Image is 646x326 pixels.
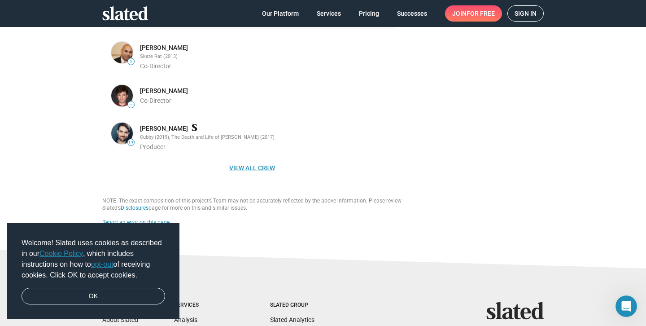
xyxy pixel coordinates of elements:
span: Producer [140,143,166,150]
span: for free [467,5,495,22]
div: cookieconsent [7,223,179,319]
span: Sign in [515,6,537,21]
span: Welcome! Slated uses cookies as described in our , which includes instructions on how to of recei... [22,238,165,281]
a: Analysis [174,316,197,323]
a: Disclosures [121,205,148,211]
span: Pricing [359,5,379,22]
a: Our Platform [255,5,306,22]
div: Cubby (2019), The Death and Life of [PERSON_NAME] (2017) [140,134,400,141]
button: View all crew [102,160,402,176]
span: Co-Director [140,62,171,70]
a: Joinfor free [445,5,502,22]
a: Slated Analytics [270,316,314,323]
a: [PERSON_NAME] [140,87,188,95]
a: Cookie Policy [39,250,83,257]
a: [PERSON_NAME] [140,124,188,133]
span: Services [317,5,341,22]
a: [PERSON_NAME] [140,44,188,52]
a: About Slated [102,316,138,323]
a: Pricing [352,5,386,22]
a: dismiss cookie message [22,288,165,305]
button: Report an error on this page [102,219,170,226]
a: Sign in [507,5,544,22]
div: Slated Group [270,302,331,309]
a: Successes [390,5,434,22]
img: Michael Galat [111,85,133,106]
a: opt-out [91,260,113,268]
div: NOTE: The exact composition of this project’s Team may not be accurately reflected by the above i... [102,198,402,212]
span: Successes [397,5,427,22]
span: View all crew [109,160,395,176]
span: — [128,102,134,107]
div: Skate Rat (2013) [140,53,400,60]
span: Co-Director [140,97,171,104]
span: 17 [128,140,134,145]
img: George Apostolidis [111,42,133,63]
span: Join [452,5,495,22]
span: Our Platform [262,5,299,22]
span: 1 [128,59,134,65]
img: Mark Blane [111,123,133,144]
a: Services [310,5,348,22]
div: Services [174,302,234,309]
iframe: Intercom live chat [615,295,637,317]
